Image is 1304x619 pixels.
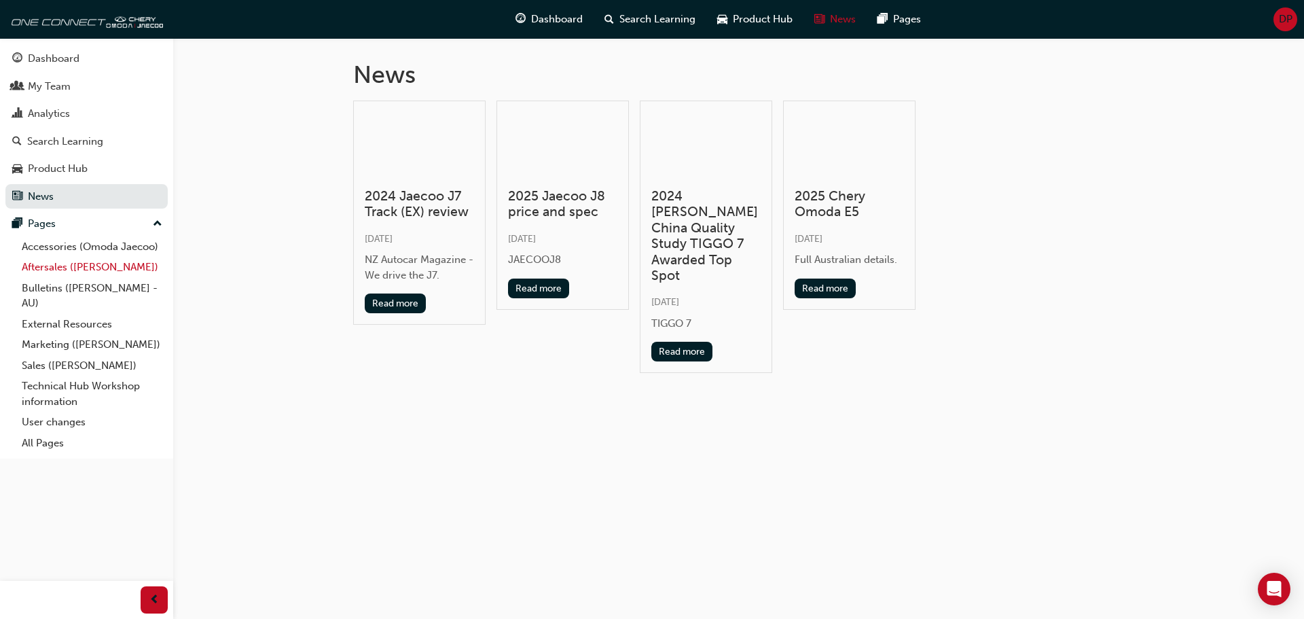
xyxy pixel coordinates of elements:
a: guage-iconDashboard [505,5,594,33]
span: chart-icon [12,108,22,120]
a: News [5,184,168,209]
a: Sales ([PERSON_NAME]) [16,355,168,376]
span: up-icon [153,215,162,233]
a: User changes [16,412,168,433]
div: Pages [28,216,56,232]
span: Product Hub [733,12,793,27]
img: oneconnect [7,5,163,33]
a: All Pages [16,433,168,454]
div: NZ Autocar Magazine - We drive the J7. [365,252,474,283]
div: My Team [28,79,71,94]
a: Accessories (Omoda Jaecoo) [16,236,168,258]
span: guage-icon [12,53,22,65]
span: Dashboard [531,12,583,27]
button: Read more [795,279,856,298]
span: [DATE] [651,296,679,308]
h3: 2024 [PERSON_NAME] China Quality Study TIGGO 7 Awarded Top Spot [651,188,761,283]
a: Technical Hub Workshop information [16,376,168,412]
a: Dashboard [5,46,168,71]
a: 2024 Jaecoo J7 Track (EX) review[DATE]NZ Autocar Magazine - We drive the J7.Read more [353,101,486,325]
div: JAECOOJ8 [508,252,617,268]
a: Product Hub [5,156,168,181]
div: TIGGO 7 [651,316,761,332]
a: Marketing ([PERSON_NAME]) [16,334,168,355]
span: DP [1279,12,1292,27]
div: Search Learning [27,134,103,149]
a: Bulletins ([PERSON_NAME] - AU) [16,278,168,314]
a: 2025 Chery Omoda E5[DATE]Full Australian details.Read more [783,101,916,310]
div: Analytics [28,106,70,122]
div: Dashboard [28,51,79,67]
button: Read more [651,342,713,361]
a: Search Learning [5,129,168,154]
a: news-iconNews [803,5,867,33]
a: pages-iconPages [867,5,932,33]
span: car-icon [12,163,22,175]
span: Pages [893,12,921,27]
button: Pages [5,211,168,236]
div: Product Hub [28,161,88,177]
a: My Team [5,74,168,99]
span: car-icon [717,11,727,28]
a: External Resources [16,314,168,335]
span: search-icon [12,136,22,148]
button: Read more [365,294,427,313]
span: pages-icon [877,11,888,28]
a: car-iconProduct Hub [706,5,803,33]
div: Open Intercom Messenger [1258,573,1290,605]
span: news-icon [12,191,22,203]
span: News [830,12,856,27]
span: search-icon [604,11,614,28]
span: [DATE] [795,233,822,245]
span: Search Learning [619,12,695,27]
a: 2024 [PERSON_NAME] China Quality Study TIGGO 7 Awarded Top Spot[DATE]TIGGO 7Read more [640,101,772,374]
button: DashboardMy TeamAnalyticsSearch LearningProduct HubNews [5,43,168,211]
a: 2025 Jaecoo J8 price and spec[DATE]JAECOOJ8Read more [496,101,629,310]
h1: News [353,60,1125,90]
a: search-iconSearch Learning [594,5,706,33]
span: pages-icon [12,218,22,230]
a: Analytics [5,101,168,126]
div: Full Australian details. [795,252,904,268]
span: [DATE] [508,233,536,245]
span: guage-icon [515,11,526,28]
h3: 2025 Jaecoo J8 price and spec [508,188,617,220]
h3: 2025 Chery Omoda E5 [795,188,904,220]
span: people-icon [12,81,22,93]
button: Read more [508,279,570,298]
span: [DATE] [365,233,393,245]
span: prev-icon [149,592,160,609]
button: DP [1273,7,1297,31]
h3: 2024 Jaecoo J7 Track (EX) review [365,188,474,220]
span: news-icon [814,11,825,28]
a: Aftersales ([PERSON_NAME]) [16,257,168,278]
